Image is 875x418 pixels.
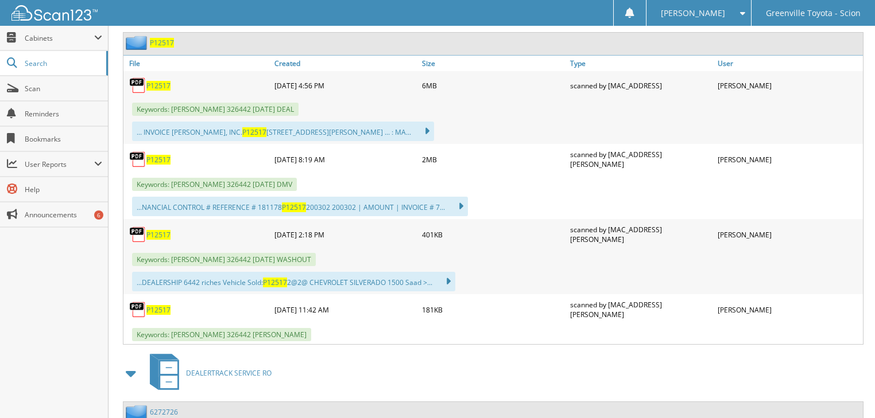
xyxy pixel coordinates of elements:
[272,222,420,247] div: [DATE] 2:18 PM
[150,407,178,417] a: 6272726
[25,210,102,220] span: Announcements
[132,253,316,266] span: Keywords: [PERSON_NAME] 326442 [DATE] WASHOUT
[129,77,146,94] img: PDF.png
[272,74,420,97] div: [DATE] 4:56 PM
[818,363,875,418] iframe: Chat Widget
[11,5,98,21] img: scan123-logo-white.svg
[186,368,272,378] span: DEALERTRACK SERVICE RO
[132,103,299,116] span: Keywords: [PERSON_NAME] 326442 [DATE] DEAL
[25,185,102,194] span: Help
[132,122,434,141] div: ... INVOICE [PERSON_NAME], INC. [STREET_ADDRESS][PERSON_NAME] ... : MA...
[132,178,297,191] span: Keywords: [PERSON_NAME] 326442 [DATE] DMV
[126,36,150,50] img: folder2.png
[715,74,863,97] div: [PERSON_NAME]
[419,74,567,97] div: 6MB
[129,226,146,243] img: PDF.png
[146,230,171,240] a: P12517
[25,84,102,93] span: Scan
[272,297,420,322] div: [DATE] 11:42 AM
[567,74,715,97] div: scanned by [MAC_ADDRESS]
[25,33,94,43] span: Cabinets
[25,109,102,119] span: Reminders
[272,56,420,71] a: Created
[129,151,146,168] img: PDF.png
[419,147,567,172] div: 2MB
[132,328,311,341] span: Keywords: [PERSON_NAME] 326442 [PERSON_NAME]
[123,56,272,71] a: File
[146,155,171,165] a: P12517
[715,222,863,247] div: [PERSON_NAME]
[766,10,861,17] span: Greenville Toyota - Scion
[715,147,863,172] div: [PERSON_NAME]
[146,305,171,315] a: P12517
[146,81,171,91] a: P12517
[567,297,715,322] div: scanned by [MAC_ADDRESS][PERSON_NAME]
[25,159,94,169] span: User Reports
[25,134,102,144] span: Bookmarks
[661,10,725,17] span: [PERSON_NAME]
[94,210,103,220] div: 6
[715,297,863,322] div: [PERSON_NAME]
[129,301,146,318] img: PDF.png
[419,297,567,322] div: 181KB
[567,147,715,172] div: scanned by [MAC_ADDRESS][PERSON_NAME]
[272,147,420,172] div: [DATE] 8:19 AM
[150,38,174,48] a: P12517
[282,202,306,212] span: P12517
[143,350,272,396] a: DEALERTRACK SERVICE RO
[419,56,567,71] a: Size
[25,58,100,68] span: Search
[132,272,455,291] div: ...DEALERSHIP 6442 riches Vehicle Sold: 2@2@ CHEVROLET SILVERADO 1500 Saad >...
[132,197,468,216] div: ...NANCIAL CONTROL # REFERENCE # 181178 200302 200302 | AMOUNT | INVOICE # 7...
[263,278,287,287] span: P12517
[242,127,266,137] span: P12517
[567,56,715,71] a: Type
[567,222,715,247] div: scanned by [MAC_ADDRESS][PERSON_NAME]
[715,56,863,71] a: User
[419,222,567,247] div: 401KB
